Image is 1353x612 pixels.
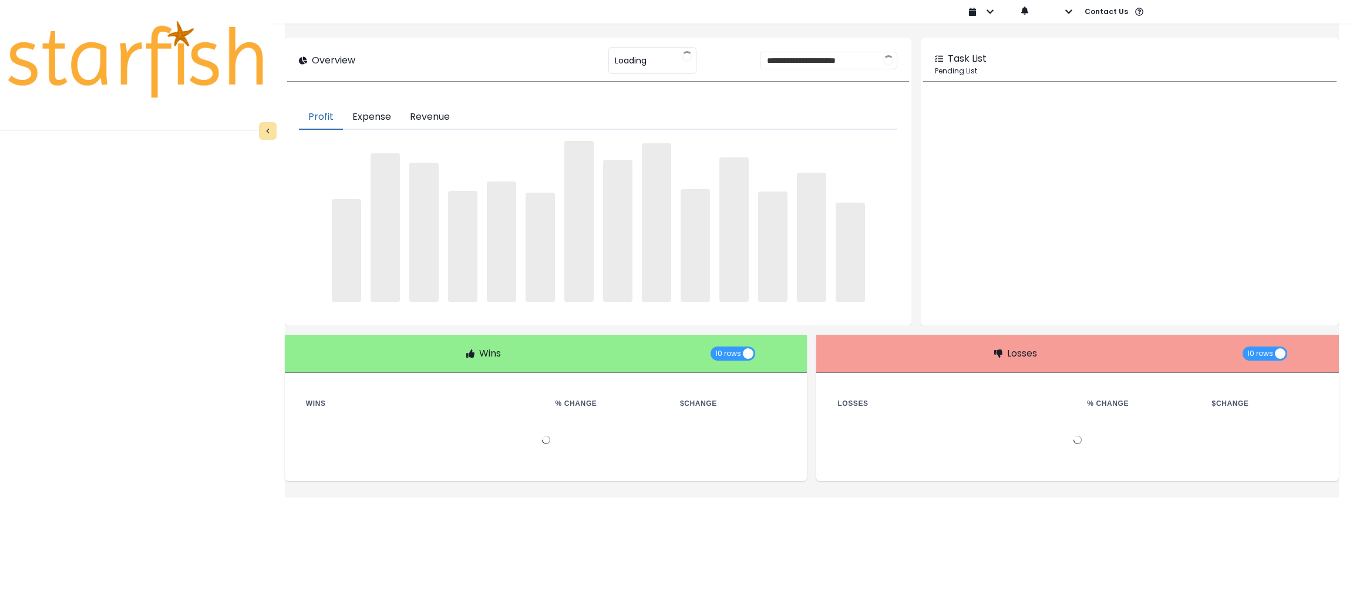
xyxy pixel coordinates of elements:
[312,53,355,68] p: Overview
[546,396,671,411] th: % Change
[1203,396,1327,411] th: $ Change
[719,157,749,302] span: ‌
[448,191,477,302] span: ‌
[642,143,671,302] span: ‌
[797,173,826,302] span: ‌
[526,193,555,302] span: ‌
[479,347,501,361] p: Wins
[343,105,400,130] button: Expense
[671,396,795,411] th: $ Change
[487,181,516,302] span: ‌
[332,199,361,301] span: ‌
[758,191,787,302] span: ‌
[681,189,710,302] span: ‌
[715,347,741,361] span: 10 rows
[409,163,439,302] span: ‌
[836,203,865,302] span: ‌
[1078,396,1202,411] th: % Change
[828,396,1078,411] th: Losses
[299,105,343,130] button: Profit
[935,66,1325,76] p: Pending List
[948,52,987,66] p: Task List
[371,153,400,301] span: ‌
[400,105,459,130] button: Revenue
[1247,347,1273,361] span: 10 rows
[615,48,647,73] span: Loading
[1007,347,1037,361] p: Losses
[603,160,632,302] span: ‌
[564,141,594,302] span: ‌
[297,396,546,411] th: Wins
